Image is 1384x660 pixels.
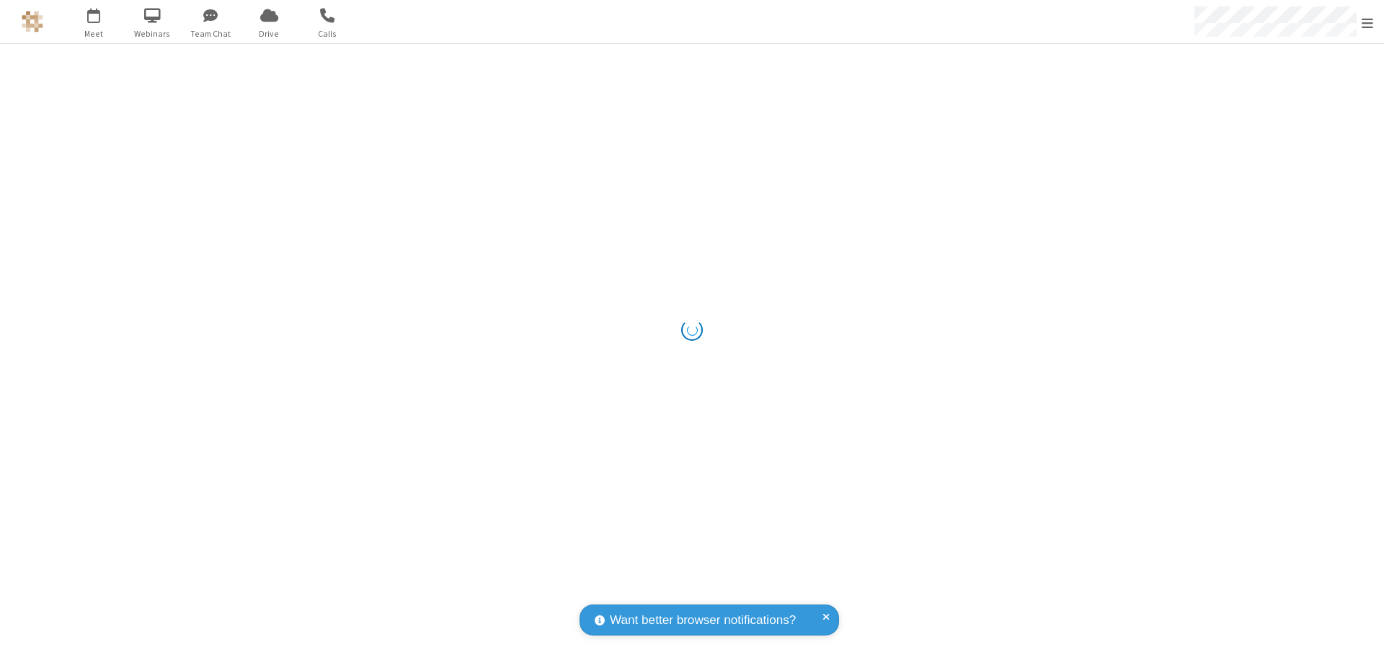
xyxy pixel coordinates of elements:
[301,27,355,40] span: Calls
[125,27,179,40] span: Webinars
[67,27,121,40] span: Meet
[22,11,43,32] img: QA Selenium DO NOT DELETE OR CHANGE
[610,611,796,630] span: Want better browser notifications?
[184,27,238,40] span: Team Chat
[242,27,296,40] span: Drive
